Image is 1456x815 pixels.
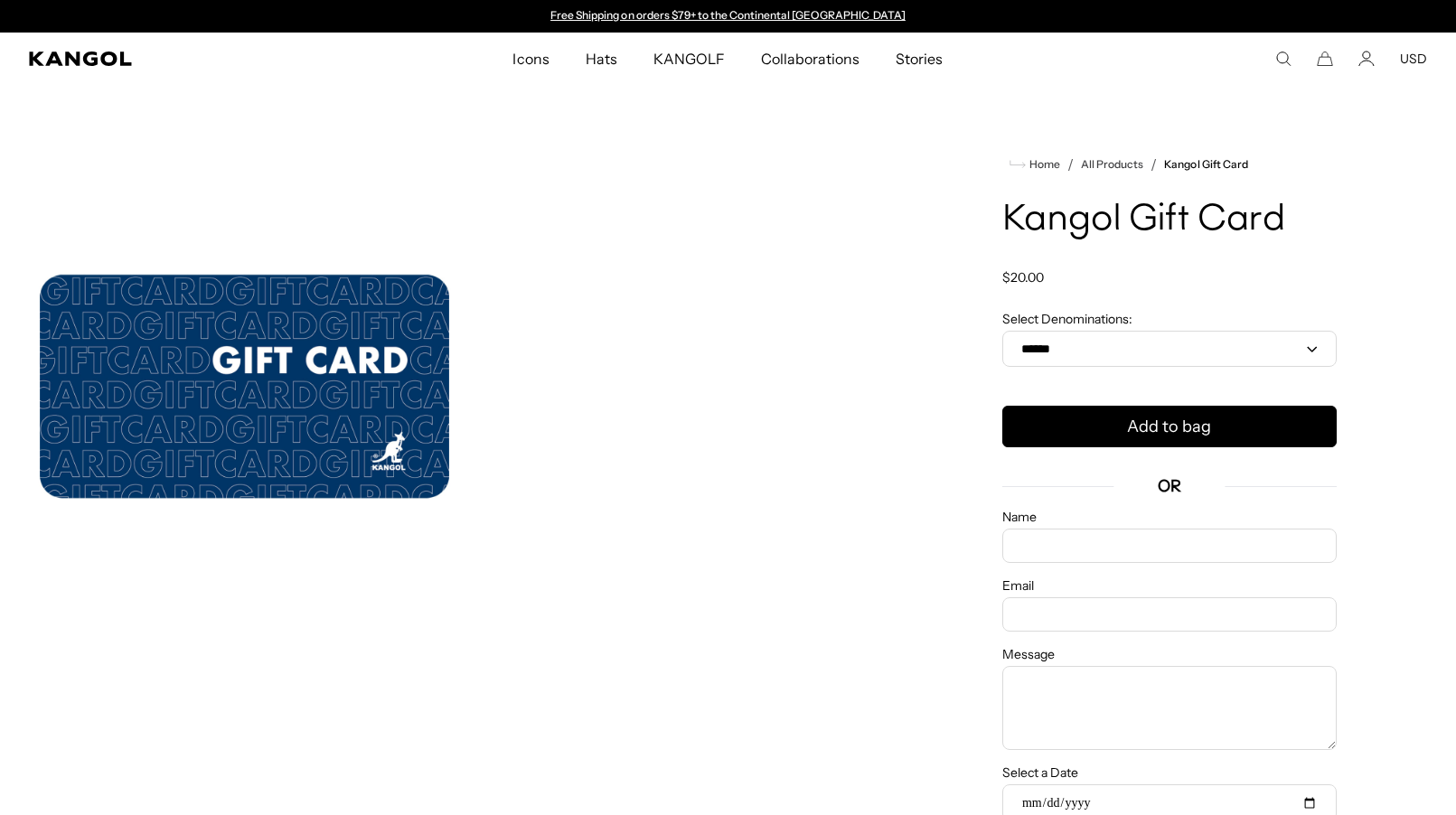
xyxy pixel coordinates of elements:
a: Collaborations [743,33,878,85]
h1: Kangol Gift Card [1002,201,1337,240]
span: Collaborations [761,33,860,85]
div: 1 of 2 [542,9,915,23]
label: Select a Date [1002,764,1337,781]
button: Add to bag [1002,406,1337,447]
a: Stories [878,33,961,85]
a: Icons [494,33,567,85]
label: Message [1002,646,1337,662]
div: Announcement [542,9,915,23]
button: Cart [1317,51,1333,67]
span: Add to bag [1127,415,1211,439]
a: KANGOLF [635,33,743,85]
span: Home [1026,158,1060,171]
a: Kangol Gift Card [1164,158,1247,171]
summary: Search here [1275,51,1292,67]
li: / [1060,154,1074,175]
a: Hats [568,33,635,85]
label: Email [1002,577,1337,594]
span: Hats [586,33,617,85]
nav: breadcrumbs [1002,154,1337,175]
product-gallery: Gallery Viewer [29,117,897,656]
a: Kangol [29,52,340,66]
span: $20.00 [1002,269,1044,286]
slideshow-component: Announcement bar [542,9,915,23]
a: Home [1010,156,1060,173]
textarea: Message 200 [1002,666,1337,750]
a: Free Shipping on orders $79+ to the Continental [GEOGRAPHIC_DATA] [550,8,906,22]
span: KANGOLF [653,33,725,85]
span: Icons [512,33,549,85]
label: Name [1002,509,1337,525]
span: Stories [896,33,943,85]
a: All Products [1081,158,1143,171]
p: Select Denominations: [1002,311,1337,327]
button: USD [1400,51,1427,67]
a: Account [1358,51,1375,67]
li: / [1143,154,1157,175]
